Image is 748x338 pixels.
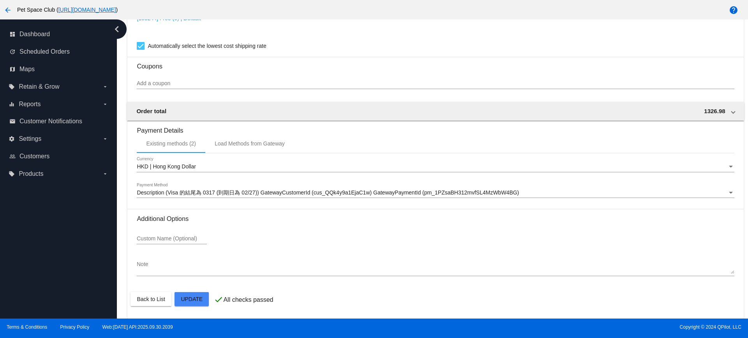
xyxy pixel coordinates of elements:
button: Update [175,292,209,306]
i: local_offer [9,171,15,177]
span: 1326.98 [704,108,725,114]
a: Privacy Policy [60,324,90,330]
a: Terms & Conditions [7,324,47,330]
a: update Scheduled Orders [9,46,108,58]
span: Pet Space Club ( ) [17,7,118,13]
span: Maps [19,66,35,73]
span: Order total [136,108,166,114]
span: HKD | Hong Kong Dollar [137,163,196,170]
i: arrow_drop_down [102,136,108,142]
h3: Additional Options [137,215,734,222]
span: Reports [19,101,41,108]
i: email [9,118,16,124]
a: email Customer Notifications [9,115,108,128]
span: Customer Notifications [19,118,82,125]
i: arrow_drop_down [102,101,108,107]
i: arrow_drop_down [102,84,108,90]
i: update [9,49,16,55]
h3: Payment Details [137,121,734,134]
i: local_offer [9,84,15,90]
a: map Maps [9,63,108,75]
i: arrow_drop_down [102,171,108,177]
span: Update [181,296,203,302]
h3: Coupons [137,57,734,70]
a: [URL][DOMAIN_NAME] [58,7,116,13]
mat-select: Currency [137,164,734,170]
mat-select: Payment Method [137,190,734,196]
i: equalizer [9,101,15,107]
mat-expansion-panel-header: Order total 1326.98 [127,102,744,121]
span: Customers [19,153,49,160]
span: Products [19,170,43,177]
mat-icon: arrow_back [3,5,12,15]
a: Web:[DATE] API:2025.09.30.2039 [102,324,173,330]
mat-icon: help [729,5,738,15]
mat-icon: check [214,295,223,304]
span: Retain & Grow [19,83,59,90]
i: people_outline [9,153,16,159]
a: people_outline Customers [9,150,108,163]
span: Description (Visa 的結尾為 0317 (到期日為 02/27)) GatewayCustomerId (cus_QQk4y9a1EjaC1w) GatewayPaymentId... [137,189,519,196]
input: Add a coupon [137,81,734,87]
div: Load Methods from Gateway [215,140,285,147]
input: Custom Name (Optional) [137,236,207,242]
span: Scheduled Orders [19,48,70,55]
span: Dashboard [19,31,50,38]
i: settings [9,136,15,142]
a: dashboard Dashboard [9,28,108,40]
span: Settings [19,135,41,142]
span: Back to List [137,296,165,302]
i: map [9,66,16,72]
i: chevron_left [111,23,123,35]
span: Automatically select the lowest cost shipping rate [148,41,266,51]
span: Copyright © 2024 QPilot, LLC [381,324,741,330]
p: All checks passed [223,296,273,303]
button: Back to List [131,292,171,306]
i: dashboard [9,31,16,37]
div: Existing methods (2) [146,140,196,147]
